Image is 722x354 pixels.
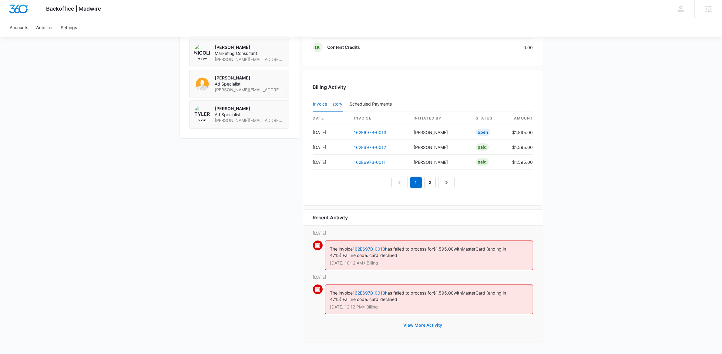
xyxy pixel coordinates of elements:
a: 162E697B-0012 [354,145,386,150]
div: Scheduled Payments [350,102,395,106]
div: Paid [476,158,489,166]
a: Settings [57,18,81,37]
span: with [454,246,462,251]
span: [PERSON_NAME][EMAIL_ADDRESS][DOMAIN_NAME] [215,87,284,93]
a: Page 2 [424,177,436,188]
td: [PERSON_NAME] [409,125,471,140]
a: 162E697B-0013 [354,130,387,135]
a: 162E697B-0011 [354,160,386,165]
span: Failure code: card_declined [343,297,398,302]
div: Open [476,129,490,136]
td: $1,595.00 [508,155,533,170]
span: Marketing Consultant [215,50,284,56]
span: Ad Specialist [215,81,284,87]
span: [PERSON_NAME][EMAIL_ADDRESS][DOMAIN_NAME] [215,56,284,62]
span: The invoice [330,246,353,251]
span: has failed to process for [385,246,433,251]
p: [PERSON_NAME] [215,106,284,112]
td: [DATE] [313,155,349,170]
span: Ad Specialist [215,112,284,118]
span: The invoice [330,290,353,295]
a: Accounts [6,18,32,37]
em: 1 [410,177,422,188]
p: [PERSON_NAME] [215,75,284,81]
img: Tyler Rasdon [194,106,210,121]
img: kyl Davis [194,75,210,91]
td: [DATE] [313,125,349,140]
th: Initiated By [409,112,471,125]
span: [PERSON_NAME][EMAIL_ADDRESS][PERSON_NAME][DOMAIN_NAME] [215,117,284,123]
span: $1,595.00 [433,246,454,251]
span: Failure code: card_declined [343,253,398,258]
a: 162E697B-0013 [353,246,385,251]
a: 162E697B-0013 [353,290,385,295]
span: $1,595.00 [433,290,454,295]
h3: Billing Activity [313,83,533,91]
th: invoice [349,112,409,125]
h6: Recent Activity [313,214,348,221]
button: View More Activity [398,318,448,332]
p: [PERSON_NAME] [215,44,284,50]
div: Paid [476,143,489,151]
td: [DATE] [313,140,349,155]
th: amount [508,112,533,125]
img: Nicole White [194,44,210,60]
td: 0.00 [469,39,533,56]
span: with [454,290,462,295]
td: [PERSON_NAME] [409,155,471,170]
p: [DATE] 12:12 PM • Billing [330,305,528,309]
p: Content Credits [327,44,360,50]
p: [DATE] [313,274,533,280]
th: status [471,112,508,125]
a: Next Page [438,177,455,188]
td: $1,595.00 [508,125,533,140]
p: [DATE] 10:12 AM • Billing [330,261,528,265]
td: [PERSON_NAME] [409,140,471,155]
span: has failed to process for [385,290,433,295]
nav: Pagination [391,177,455,188]
td: $1,595.00 [508,140,533,155]
p: [DATE] [313,230,533,236]
th: date [313,112,349,125]
a: Websites [32,18,57,37]
button: Invoice History [313,97,343,112]
span: Backoffice | Madwire [46,5,102,12]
